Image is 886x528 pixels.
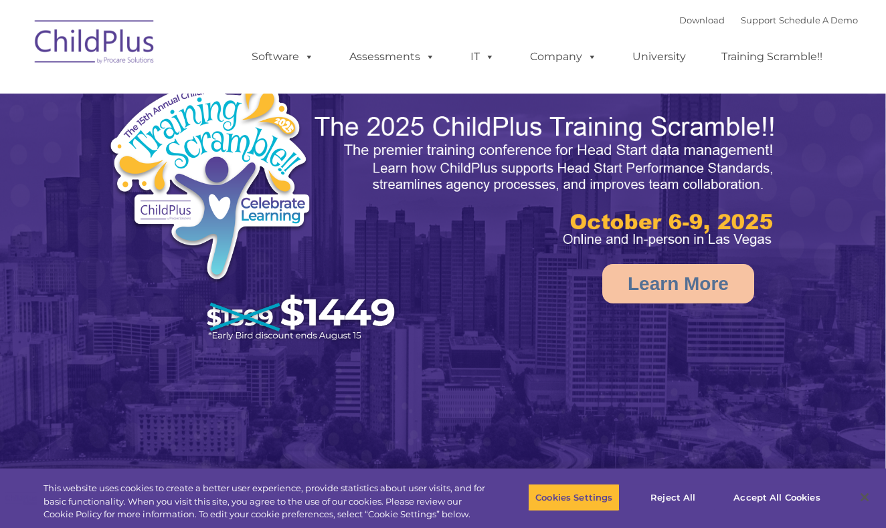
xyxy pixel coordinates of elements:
[528,483,620,511] button: Cookies Settings
[619,43,699,70] a: University
[741,15,776,25] a: Support
[28,11,162,78] img: ChildPlus by Procare Solutions
[631,483,715,511] button: Reject All
[186,88,227,98] span: Last name
[238,43,327,70] a: Software
[186,143,243,153] span: Phone number
[43,482,487,521] div: This website uses cookies to create a better user experience, provide statistics about user visit...
[679,15,725,25] a: Download
[517,43,610,70] a: Company
[602,264,754,303] a: Learn More
[779,15,858,25] a: Schedule A Demo
[679,15,858,25] font: |
[708,43,836,70] a: Training Scramble!!
[726,483,827,511] button: Accept All Cookies
[336,43,448,70] a: Assessments
[457,43,508,70] a: IT
[850,483,879,512] button: Close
